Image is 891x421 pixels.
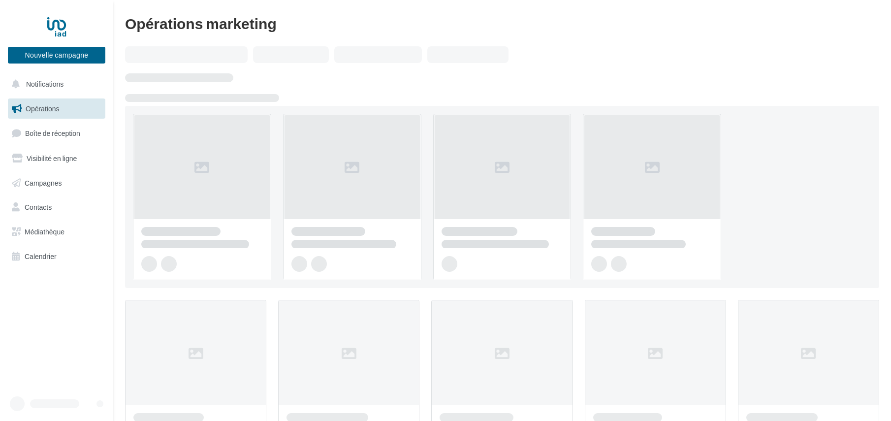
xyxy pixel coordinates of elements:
[6,148,107,169] a: Visibilité en ligne
[6,197,107,218] a: Contacts
[6,246,107,267] a: Calendrier
[25,129,80,137] span: Boîte de réception
[6,123,107,144] a: Boîte de réception
[25,252,57,260] span: Calendrier
[26,80,64,88] span: Notifications
[25,227,64,236] span: Médiathèque
[6,74,103,95] button: Notifications
[6,173,107,194] a: Campagnes
[25,178,62,187] span: Campagnes
[8,47,105,64] button: Nouvelle campagne
[6,222,107,242] a: Médiathèque
[27,154,77,162] span: Visibilité en ligne
[125,16,879,31] div: Opérations marketing
[6,98,107,119] a: Opérations
[25,203,52,211] span: Contacts
[26,104,59,113] span: Opérations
